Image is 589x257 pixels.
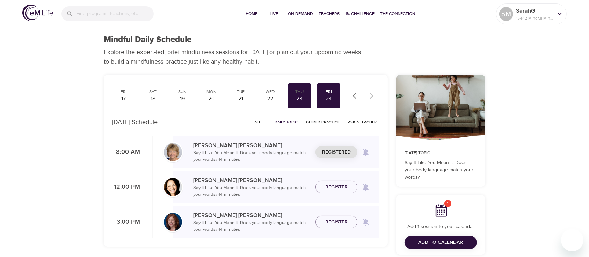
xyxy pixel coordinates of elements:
div: Mon [203,89,220,95]
span: Home [243,10,260,17]
p: Say It Like You Mean It: Does your body language match your words? · 14 minutes [193,220,310,233]
span: Remind me when a class goes live every Friday at 3:00 PM [357,214,374,230]
span: Daily Topic [275,119,298,126]
div: Fri [115,89,132,95]
button: Add to Calendar [405,236,477,249]
button: Registered [315,146,357,159]
span: Register [325,218,348,227]
div: 24 [320,95,337,103]
p: Explore the expert-led, brief mindfulness sessions for [DATE] or plan out your upcoming weeks to ... [104,48,366,66]
span: Add to Calendar [419,238,463,247]
p: 12:00 PM [112,183,140,192]
div: 18 [144,95,162,103]
span: 1 [444,200,451,207]
div: 17 [115,95,132,103]
div: Thu [291,89,308,95]
button: Daily Topic [272,117,300,128]
div: Wed [261,89,279,95]
span: Remind me when a class goes live every Friday at 12:00 PM [357,179,374,195]
p: [PERSON_NAME] [PERSON_NAME] [193,211,310,220]
span: Guided Practice [306,119,340,126]
p: 8:00 AM [112,148,140,157]
span: Register [325,183,348,192]
input: Find programs, teachers, etc... [76,6,154,21]
p: 3:00 PM [112,217,140,227]
p: [PERSON_NAME] [PERSON_NAME] [193,176,310,185]
span: Remind me when a class goes live every Friday at 8:00 AM [357,144,374,160]
div: 21 [232,95,250,103]
p: Say It Like You Mean It: Does your body language match your words? [405,159,477,181]
p: [PERSON_NAME] [PERSON_NAME] [193,141,310,150]
span: Registered [322,148,351,157]
div: 19 [174,95,191,103]
img: Elaine_Smookler-min.jpg [164,213,182,231]
button: All [247,117,269,128]
img: Lisa_Wickham-min.jpg [164,143,182,161]
iframe: Button to launch messaging window [561,229,583,251]
span: All [249,119,266,126]
p: SarahG [516,7,553,15]
span: The Connection [380,10,415,17]
div: 22 [261,95,279,103]
div: Tue [232,89,250,95]
span: 1% Challenge [345,10,375,17]
span: Ask a Teacher [348,119,377,126]
h1: Mindful Daily Schedule [104,35,191,45]
p: [DATE] Schedule [112,117,158,127]
button: Register [315,181,357,194]
img: Laurie_Weisman-min.jpg [164,178,182,196]
button: Ask a Teacher [345,117,379,128]
img: logo [22,5,53,21]
button: Register [315,216,357,229]
p: Say It Like You Mean It: Does your body language match your words? · 14 minutes [193,150,310,163]
span: Live [266,10,282,17]
button: Guided Practice [303,117,342,128]
div: 20 [203,95,220,103]
div: 23 [291,95,308,103]
div: Sun [174,89,191,95]
p: [DATE] Topic [405,150,477,156]
span: On-Demand [288,10,313,17]
span: Teachers [319,10,340,17]
div: Fri [320,89,337,95]
div: SM [499,7,513,21]
p: 15442 Mindful Minutes [516,15,553,21]
div: Sat [144,89,162,95]
p: Add 1 session to your calendar [405,223,477,230]
p: Say It Like You Mean It: Does your body language match your words? · 14 minutes [193,185,310,198]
